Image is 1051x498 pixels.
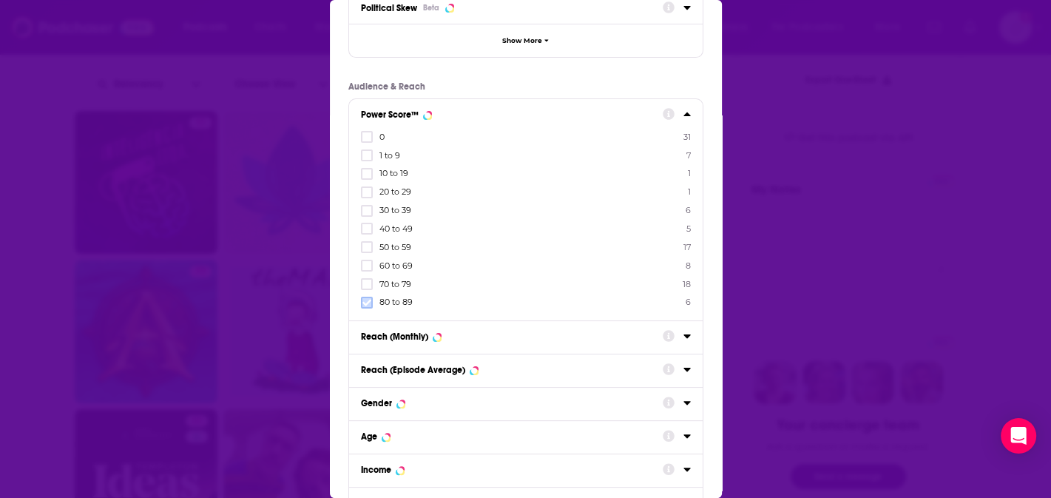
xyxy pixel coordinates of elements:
span: 31 [683,132,690,142]
button: Power Score™ [361,105,663,124]
span: 5 [686,223,690,234]
div: Gender [361,398,392,408]
span: 0 [379,132,385,142]
button: Gender [361,394,663,412]
span: 18 [682,279,690,289]
span: 80 to 89 [379,297,413,307]
span: 70 to 79 [379,279,411,289]
button: Show More [349,24,703,57]
span: Political Skew [361,3,417,13]
div: Reach (Monthly) [361,332,428,342]
button: Reach (Monthly) [361,327,663,346]
span: 60 to 69 [379,260,413,271]
span: 1 [687,168,690,178]
span: 6 [685,205,690,215]
div: Age [361,431,377,442]
button: Reach (Episode Average) [361,360,663,379]
div: Reach (Episode Average) [361,365,465,375]
button: Age [361,427,663,445]
span: 20 to 29 [379,186,411,197]
span: Show More [502,37,542,45]
span: 17 [683,242,690,252]
span: 10 to 19 [379,168,408,178]
span: 30 to 39 [379,205,411,215]
span: 1 to 9 [379,150,400,161]
div: Income [361,465,391,475]
span: 7 [686,150,690,161]
div: Open Intercom Messenger [1001,418,1036,454]
button: Income [361,460,663,479]
p: Audience & Reach [348,81,703,92]
div: Power Score™ [361,110,419,120]
span: 40 to 49 [379,223,413,234]
span: 50 to 59 [379,242,411,252]
div: Beta [423,3,439,13]
span: 6 [685,297,690,307]
span: 8 [685,260,690,271]
span: 1 [687,186,690,197]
